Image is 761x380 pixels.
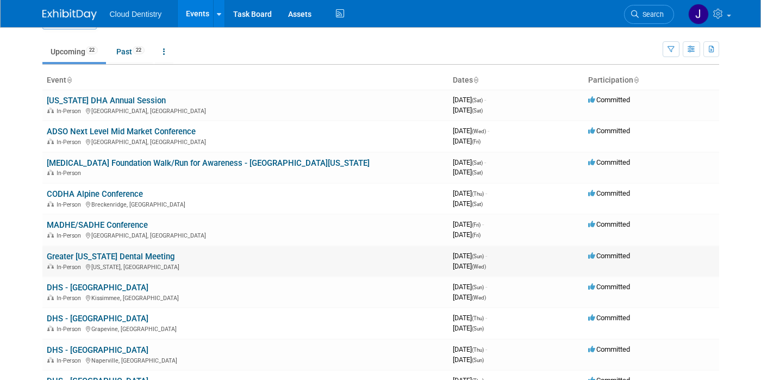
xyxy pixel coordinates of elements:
span: [DATE] [453,283,487,291]
span: (Sat) [472,201,483,207]
span: [DATE] [453,96,486,104]
span: [DATE] [453,231,481,239]
span: (Thu) [472,347,484,353]
span: (Fri) [472,232,481,238]
span: In-Person [57,232,84,239]
span: [DATE] [453,200,483,208]
th: Participation [584,71,719,90]
img: In-Person Event [47,326,54,331]
span: - [485,283,487,291]
span: (Fri) [472,139,481,145]
span: Committed [588,96,630,104]
span: [DATE] [453,137,481,145]
div: [GEOGRAPHIC_DATA], [GEOGRAPHIC_DATA] [47,137,444,146]
a: MADHE/SADHE Conference [47,220,148,230]
img: In-Person Event [47,357,54,363]
img: In-Person Event [47,295,54,300]
th: Dates [448,71,584,90]
span: Committed [588,283,630,291]
a: CODHA Alpine Conference [47,189,143,199]
a: DHS - [GEOGRAPHIC_DATA] [47,283,148,292]
span: [DATE] [453,158,486,166]
span: In-Person [57,264,84,271]
div: Grapevine, [GEOGRAPHIC_DATA] [47,324,444,333]
span: (Thu) [472,315,484,321]
div: Naperville, [GEOGRAPHIC_DATA] [47,356,444,364]
span: In-Person [57,108,84,115]
span: (Sun) [472,357,484,363]
div: Breckenridge, [GEOGRAPHIC_DATA] [47,200,444,208]
img: In-Person Event [47,170,54,175]
img: In-Person Event [47,232,54,238]
span: (Fri) [472,222,481,228]
span: Committed [588,220,630,228]
a: Sort by Participation Type [633,76,639,84]
img: In-Person Event [47,139,54,144]
img: Jessica Estrada [688,4,709,24]
img: ExhibitDay [42,9,97,20]
span: In-Person [57,357,84,364]
a: Sort by Start Date [473,76,478,84]
span: [DATE] [453,356,484,364]
span: (Sat) [472,108,483,114]
th: Event [42,71,448,90]
span: [DATE] [453,345,487,353]
span: In-Person [57,326,84,333]
span: Cloud Dentistry [110,10,162,18]
a: Past22 [108,41,153,62]
a: Greater [US_STATE] Dental Meeting [47,252,174,261]
span: (Thu) [472,191,484,197]
span: Committed [588,189,630,197]
a: DHS - [GEOGRAPHIC_DATA] [47,314,148,323]
span: (Sat) [472,170,483,176]
span: Committed [588,158,630,166]
span: - [488,127,489,135]
a: Upcoming22 [42,41,106,62]
span: - [482,220,484,228]
span: In-Person [57,295,84,302]
img: In-Person Event [47,201,54,207]
span: (Wed) [472,128,486,134]
img: In-Person Event [47,108,54,113]
span: - [484,158,486,166]
span: (Sun) [472,326,484,332]
span: [DATE] [453,262,486,270]
span: - [485,314,487,322]
div: [US_STATE], [GEOGRAPHIC_DATA] [47,262,444,271]
span: 22 [133,46,145,54]
a: DHS - [GEOGRAPHIC_DATA] [47,345,148,355]
span: [DATE] [453,293,486,301]
a: Search [624,5,674,24]
span: In-Person [57,201,84,208]
span: Committed [588,127,630,135]
div: [GEOGRAPHIC_DATA], [GEOGRAPHIC_DATA] [47,106,444,115]
span: [DATE] [453,168,483,176]
span: (Sat) [472,97,483,103]
span: 22 [86,46,98,54]
a: [MEDICAL_DATA] Foundation Walk/Run for Awareness - [GEOGRAPHIC_DATA][US_STATE] [47,158,370,168]
span: [DATE] [453,189,487,197]
span: - [485,252,487,260]
a: ADSO Next Level Mid Market Conference [47,127,196,136]
span: [DATE] [453,220,484,228]
span: (Sat) [472,160,483,166]
a: [US_STATE] DHA Annual Session [47,96,166,105]
span: [DATE] [453,314,487,322]
a: Sort by Event Name [66,76,72,84]
span: [DATE] [453,106,483,114]
span: [DATE] [453,127,489,135]
span: [DATE] [453,324,484,332]
span: Committed [588,314,630,322]
span: (Wed) [472,295,486,301]
img: In-Person Event [47,264,54,269]
span: Committed [588,252,630,260]
span: (Sun) [472,284,484,290]
span: Committed [588,345,630,353]
div: Kissimmee, [GEOGRAPHIC_DATA] [47,293,444,302]
span: In-Person [57,170,84,177]
span: - [485,345,487,353]
div: [GEOGRAPHIC_DATA], [GEOGRAPHIC_DATA] [47,231,444,239]
span: - [485,189,487,197]
span: In-Person [57,139,84,146]
span: (Sun) [472,253,484,259]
